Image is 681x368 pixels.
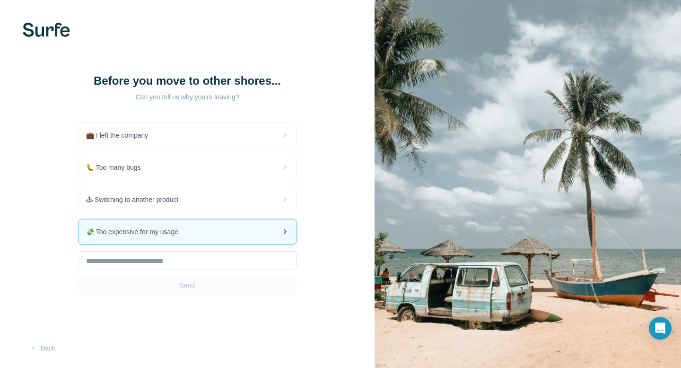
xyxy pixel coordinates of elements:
h1: Before you move to other shores... [93,73,282,88]
span: 💸 Too expensive for my usage [86,227,186,237]
span: 🕹 Switching to another product [86,195,186,204]
span: 💼 I left the company [86,131,156,140]
img: Surfe's logo [23,23,70,37]
p: Can you tell us why you're leaving? [93,92,282,102]
div: Open Intercom Messenger [649,317,672,340]
span: 🐛 Too many bugs [86,163,148,172]
button: Back [23,340,62,357]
